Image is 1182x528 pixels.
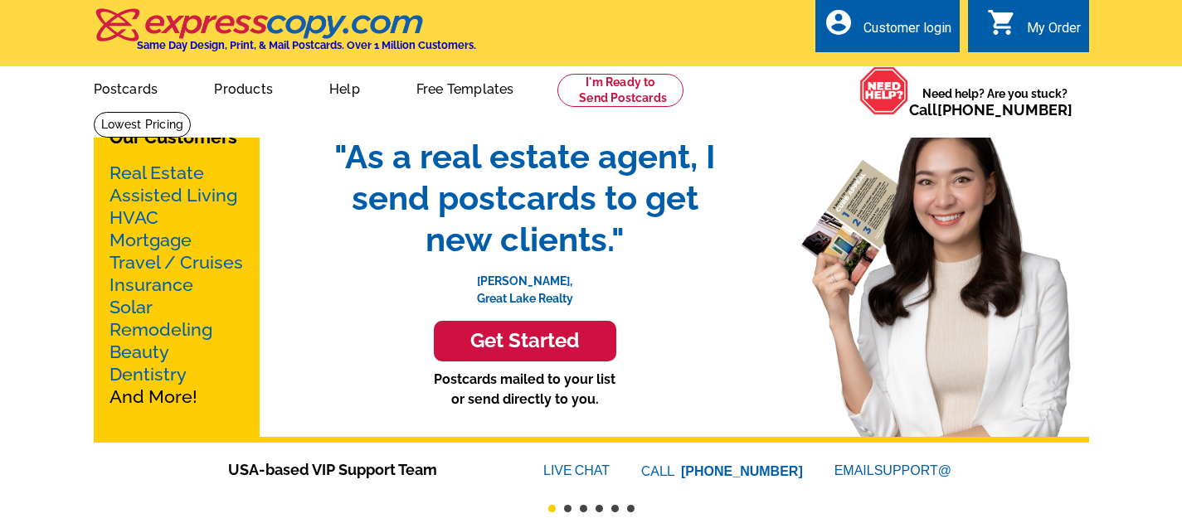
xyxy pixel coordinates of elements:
a: [PHONE_NUMBER] [937,101,1073,119]
a: Products [187,68,299,107]
a: [PHONE_NUMBER] [681,464,803,478]
button: 2 of 6 [564,505,572,512]
a: Real Estate [109,162,204,183]
font: SUPPORT@ [874,461,954,481]
div: Customer login [863,20,951,44]
span: USA-based VIP Support Team [228,458,494,481]
span: Call [909,101,1073,119]
h4: Same Day Design, Print, & Mail Postcards. Over 1 Million Customers. [137,39,476,51]
font: LIVE [543,461,575,481]
a: Beauty [109,342,169,362]
a: Mortgage [109,230,192,250]
span: "As a real estate agent, I send postcards to get new clients." [318,136,732,260]
span: Need help? Are you stuck? [909,85,1081,119]
a: Travel / Cruises [109,252,243,273]
h3: Get Started [455,329,596,353]
a: Get Started [318,321,732,361]
a: Help [303,68,387,107]
i: shopping_cart [987,7,1017,37]
a: Remodeling [109,319,212,340]
a: Insurance [109,274,193,295]
a: LIVECHAT [543,463,610,477]
a: Dentistry [109,364,187,385]
a: Assisted Living [109,185,237,206]
font: CALL [641,462,677,482]
a: EMAILSUPPORT@ [834,463,954,477]
a: shopping_cart My Order [987,18,1081,39]
a: Postcards [67,68,185,107]
a: Same Day Design, Print, & Mail Postcards. Over 1 Million Customers. [94,20,476,51]
a: Free Templates [390,68,541,107]
p: [PERSON_NAME], Great Lake Realty [318,260,732,308]
button: 4 of 6 [596,505,603,512]
button: 5 of 6 [611,505,619,512]
i: account_circle [824,7,854,37]
button: 6 of 6 [627,505,635,512]
p: Postcards mailed to your list or send directly to you. [318,370,732,409]
button: 3 of 6 [580,505,587,512]
a: Solar [109,297,153,317]
img: help [859,66,909,115]
p: And More! [109,162,244,408]
a: HVAC [109,207,158,228]
div: My Order [1027,20,1081,44]
a: account_circle Customer login [824,18,951,39]
button: 1 of 6 [548,505,556,512]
